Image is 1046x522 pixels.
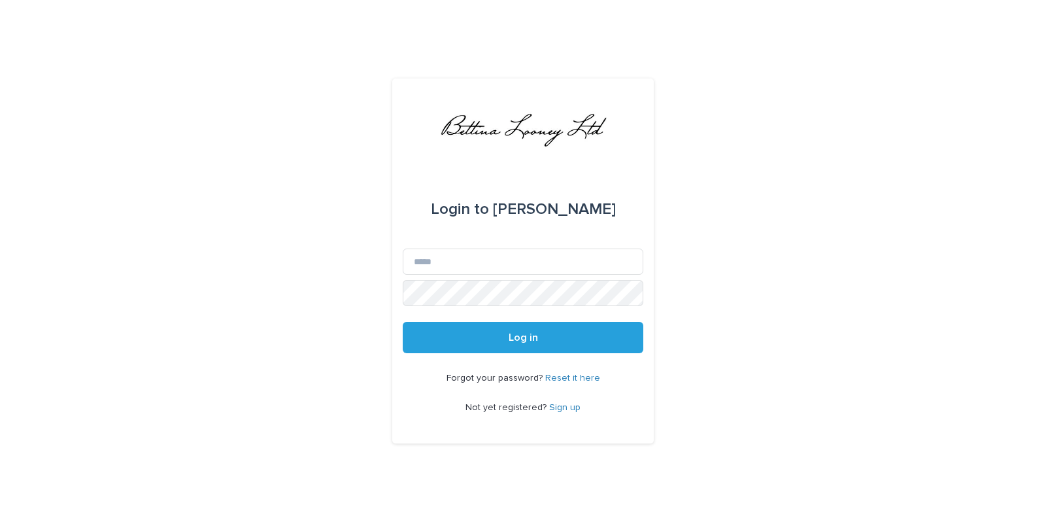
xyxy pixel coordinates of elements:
span: Login to [431,201,489,217]
span: Not yet registered? [465,403,549,412]
a: Sign up [549,403,581,412]
button: Log in [403,322,643,353]
span: Forgot your password? [447,374,545,383]
div: [PERSON_NAME] [431,191,616,228]
img: QrlGXtfQB20I3e430a3E [436,110,610,149]
a: Reset it here [545,374,600,383]
span: Log in [509,332,538,343]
